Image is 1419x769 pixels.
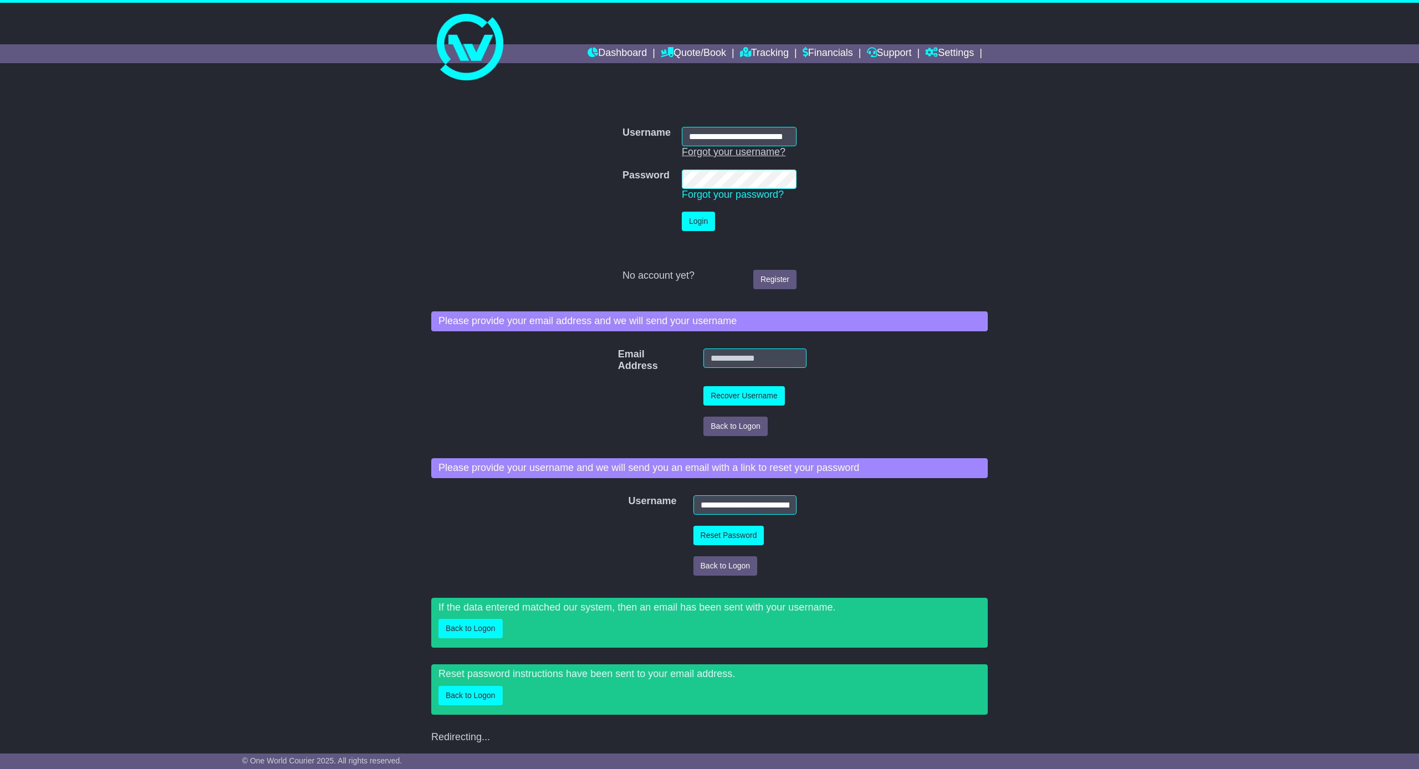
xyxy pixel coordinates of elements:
span: © One World Courier 2025. All rights reserved. [242,756,402,765]
label: Email Address [612,348,632,372]
div: Redirecting... [431,731,988,744]
button: Reset Password [693,526,764,545]
button: Back to Logon [693,556,758,576]
a: Register [753,270,797,289]
button: Back to Logon [703,417,768,436]
label: Password [622,170,670,182]
button: Recover Username [703,386,785,406]
button: Back to Logon [438,686,503,705]
div: Please provide your email address and we will send your username [431,311,988,331]
a: Financials [803,44,853,63]
button: Back to Logon [438,619,503,638]
label: Username [622,495,637,507]
a: Tracking [740,44,789,63]
a: Forgot your username? [682,146,785,157]
a: Settings [925,44,974,63]
a: Support [867,44,912,63]
button: Login [682,212,715,231]
p: If the data entered matched our system, then an email has been sent with your username. [438,602,981,614]
label: Username [622,127,671,139]
a: Dashboard [588,44,647,63]
div: No account yet? [622,270,797,282]
p: Reset password instructions have been sent to your email address. [438,668,981,680]
a: Forgot your password? [682,189,784,200]
div: Please provide your username and we will send you an email with a link to reset your password [431,458,988,478]
a: Quote/Book [661,44,726,63]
